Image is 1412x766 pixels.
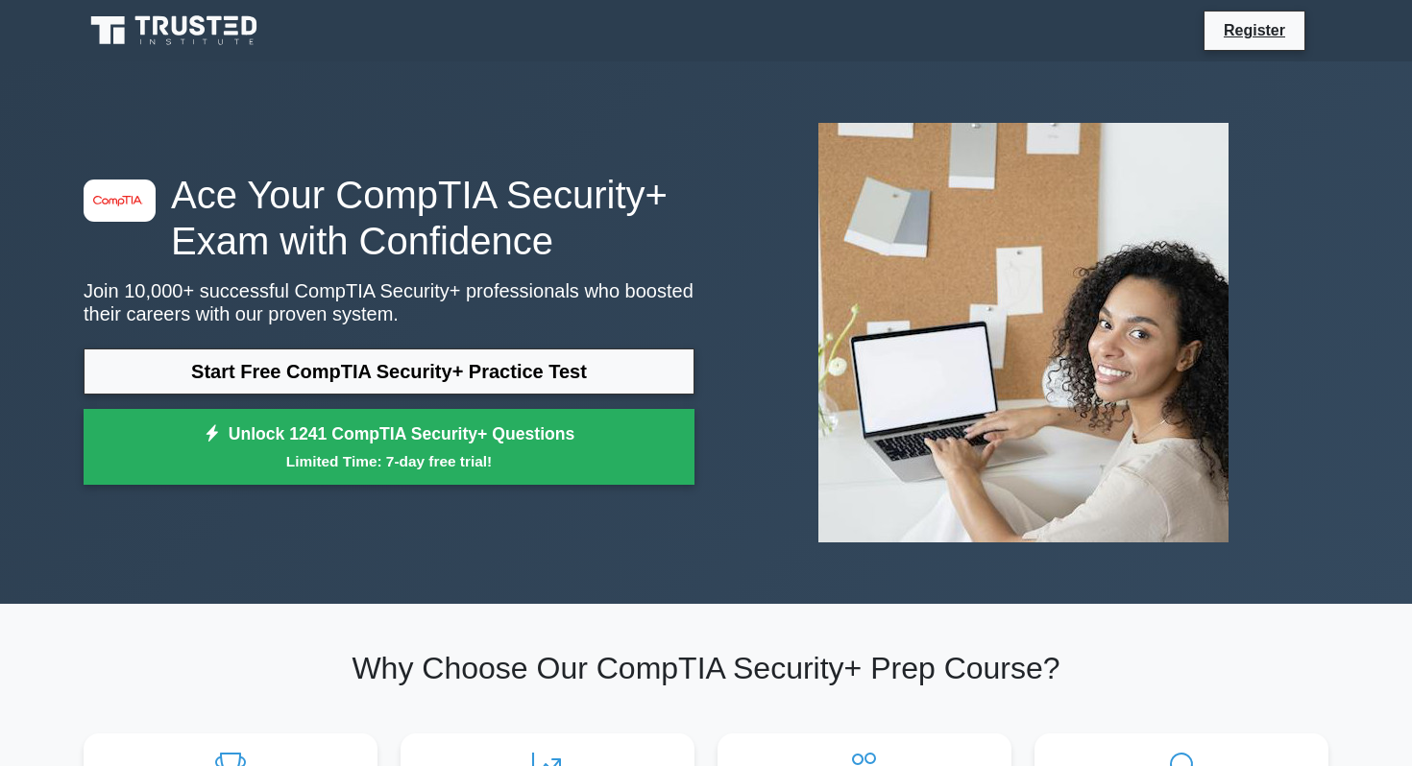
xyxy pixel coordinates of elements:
[108,450,670,472] small: Limited Time: 7-day free trial!
[84,348,694,395] a: Start Free CompTIA Security+ Practice Test
[1212,18,1297,42] a: Register
[84,650,1328,686] h2: Why Choose Our CompTIA Security+ Prep Course?
[84,172,694,264] h1: Ace Your CompTIA Security+ Exam with Confidence
[84,279,694,325] p: Join 10,000+ successful CompTIA Security+ professionals who boosted their careers with our proven...
[84,409,694,486] a: Unlock 1241 CompTIA Security+ QuestionsLimited Time: 7-day free trial!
